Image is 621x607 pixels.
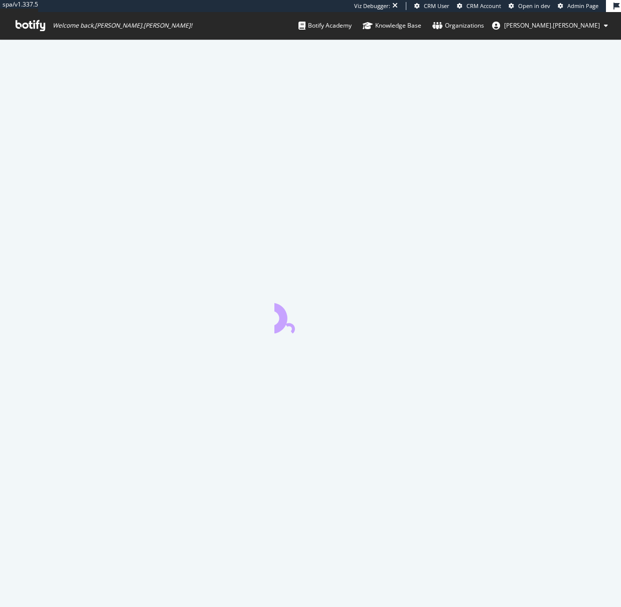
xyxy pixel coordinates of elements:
span: nicolas.verbeke [504,21,600,30]
a: Botify Academy [298,12,352,39]
a: Knowledge Base [363,12,421,39]
div: Knowledge Base [363,21,421,31]
div: Viz Debugger: [354,2,390,10]
a: CRM User [414,2,449,10]
button: [PERSON_NAME].[PERSON_NAME] [484,18,616,34]
a: CRM Account [457,2,501,10]
a: Organizations [432,12,484,39]
a: Admin Page [558,2,598,10]
div: animation [274,297,347,333]
span: Welcome back, [PERSON_NAME].[PERSON_NAME] ! [53,22,192,30]
span: Admin Page [567,2,598,10]
div: Organizations [432,21,484,31]
span: CRM Account [467,2,501,10]
span: CRM User [424,2,449,10]
a: Open in dev [509,2,550,10]
span: Open in dev [518,2,550,10]
div: Botify Academy [298,21,352,31]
